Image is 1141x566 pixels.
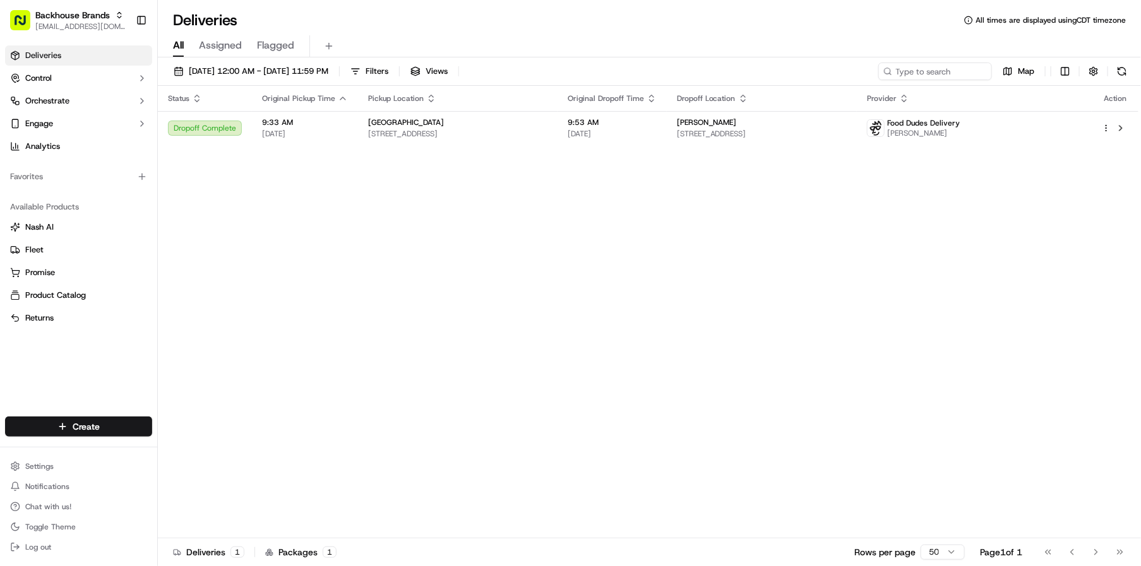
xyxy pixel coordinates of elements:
span: [STREET_ADDRESS] [677,129,847,139]
div: Favorites [5,167,152,187]
button: Settings [5,457,152,475]
span: Nash AI [25,221,54,233]
button: Backhouse Brands[EMAIL_ADDRESS][DOMAIN_NAME] [5,5,131,35]
div: Available Products [5,197,152,217]
span: [GEOGRAPHIC_DATA] [368,117,444,127]
a: Analytics [5,136,152,156]
span: Assigned [199,38,242,53]
img: 1736555255976-a54dd68f-1ca7-489b-9aae-adbdc363a1c4 [25,231,35,241]
span: Status [168,93,189,103]
button: Toggle Theme [5,518,152,536]
button: Orchestrate [5,91,152,111]
div: Start new chat [57,121,207,134]
span: [PERSON_NAME] [887,128,960,138]
img: food_dudes.png [868,120,884,136]
span: [DATE] 12:00 AM - [DATE] 11:59 PM [189,66,328,77]
span: Control [25,73,52,84]
span: [DATE] [144,230,170,240]
button: Promise [5,262,152,283]
button: See all [196,162,230,177]
span: Flagged [257,38,294,53]
span: [DATE] [262,129,348,139]
p: Welcome 👋 [13,51,230,71]
button: Refresh [1113,62,1131,80]
button: Nash AI [5,217,152,237]
img: Nash [13,13,38,38]
a: 📗Knowledge Base [8,278,102,300]
img: Dianne Alexi Soriano [13,184,33,204]
div: Action [1102,93,1128,103]
span: Deliveries [25,50,61,61]
span: Dropoff Location [677,93,736,103]
button: Control [5,68,152,88]
button: Engage [5,114,152,134]
span: Analytics [25,141,60,152]
h1: Deliveries [173,10,237,30]
span: Provider [867,93,897,103]
a: Nash AI [10,221,147,233]
p: Rows per page [854,546,916,558]
button: Log out [5,538,152,556]
span: 9:33 AM [262,117,348,127]
div: 📗 [13,284,23,294]
span: Log out [25,542,51,552]
span: Filters [366,66,388,77]
a: Powered byPylon [89,313,153,323]
span: API Documentation [119,283,203,295]
span: Views [426,66,448,77]
img: 1732323095091-59ea418b-cfe3-43c8-9ae0-d0d06d6fd42c [27,121,49,144]
div: 1 [230,546,244,558]
span: Food Dudes Delivery [887,118,960,128]
div: We're available if you need us! [57,134,174,144]
div: Packages [265,546,337,558]
span: 9:53 AM [568,117,657,127]
div: Deliveries [173,546,244,558]
img: 1736555255976-a54dd68f-1ca7-489b-9aae-adbdc363a1c4 [25,197,35,207]
span: [PERSON_NAME] [PERSON_NAME] [39,196,167,206]
span: • [137,230,141,240]
span: Pylon [126,314,153,323]
span: Pickup Location [368,93,424,103]
span: Original Dropoff Time [568,93,644,103]
span: Notifications [25,481,69,492]
button: Chat with us! [5,498,152,516]
span: Returns [25,312,54,324]
input: Got a question? Start typing here... [33,82,227,95]
img: Wisdom Oko [13,218,33,243]
span: [DATE] [177,196,203,206]
button: Start new chat [215,125,230,140]
div: Page 1 of 1 [980,546,1022,558]
span: Engage [25,118,53,129]
span: Map [1018,66,1034,77]
span: Settings [25,461,54,471]
button: Create [5,416,152,437]
div: Past conversations [13,165,85,175]
button: Filters [345,62,394,80]
a: 💻API Documentation [102,278,208,300]
a: Product Catalog [10,290,147,301]
span: Create [73,420,100,433]
span: Knowledge Base [25,283,97,295]
div: 💻 [107,284,117,294]
span: Promise [25,267,55,278]
button: Returns [5,308,152,328]
button: Fleet [5,240,152,260]
img: 1736555255976-a54dd68f-1ca7-489b-9aae-adbdc363a1c4 [13,121,35,144]
span: • [170,196,174,206]
button: [EMAIL_ADDRESS][DOMAIN_NAME] [35,21,126,32]
button: Notifications [5,478,152,495]
a: Promise [10,267,147,278]
a: Fleet [10,244,147,256]
a: Deliveries [5,45,152,66]
span: [STREET_ADDRESS] [368,129,547,139]
span: Chat with us! [25,502,71,512]
span: Original Pickup Time [262,93,335,103]
button: Views [405,62,453,80]
span: Fleet [25,244,44,256]
span: [DATE] [568,129,657,139]
span: Orchestrate [25,95,69,107]
span: Backhouse Brands [35,9,110,21]
button: Map [997,62,1040,80]
span: Product Catalog [25,290,86,301]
